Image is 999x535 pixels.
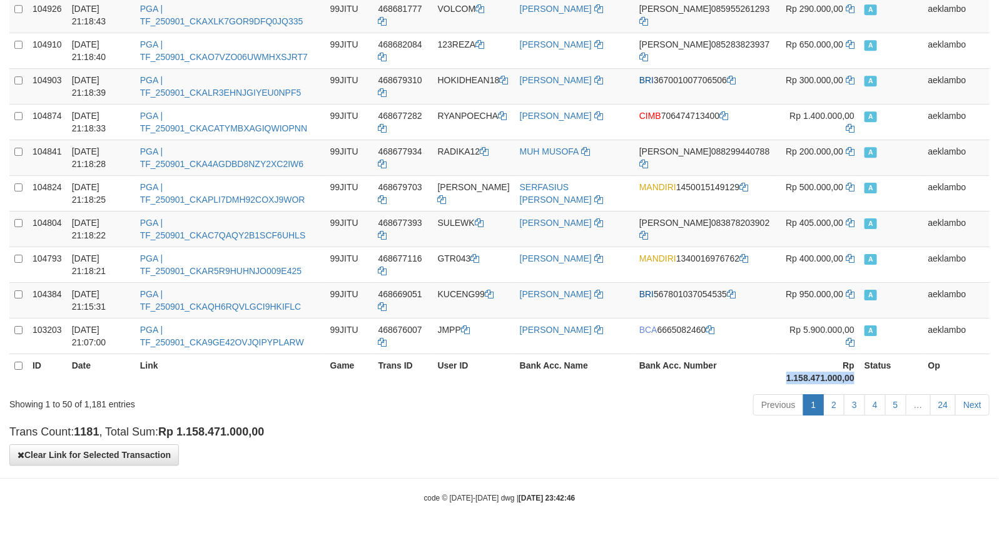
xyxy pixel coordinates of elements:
td: aeklambo [923,33,990,68]
td: 6665082460 [634,318,775,354]
td: 104841 [28,140,67,175]
small: code © [DATE]-[DATE] dwg | [424,494,576,502]
td: 104804 [28,211,67,247]
a: [PERSON_NAME] [520,289,592,299]
td: 468677934 [373,140,433,175]
a: … [906,394,931,415]
th: Game [325,354,373,389]
a: Next [955,394,990,415]
a: PGA | TF_250901_CKAC7QAQY2B1SCF6UHLS [140,218,306,240]
td: 088299440788 [634,140,775,175]
span: Approved - Marked by aeklambo [865,290,877,300]
a: [PERSON_NAME] [520,75,592,85]
span: Approved - Marked by aeklambo [865,4,877,15]
td: aeklambo [923,211,990,247]
span: Rp 500.000,00 [786,182,843,192]
span: BRI [639,289,654,299]
span: BRI [639,75,654,85]
span: Rp 200.000,00 [786,146,843,156]
span: Rp 950.000,00 [786,289,843,299]
td: 104384 [28,282,67,318]
td: 104824 [28,175,67,211]
td: [DATE] 21:18:39 [67,68,135,104]
a: [PERSON_NAME] [520,4,592,14]
a: Previous [753,394,803,415]
a: [PERSON_NAME] [520,218,592,228]
button: Clear Link for Selected Transaction [9,444,179,466]
td: 468677393 [373,211,433,247]
th: Op [923,354,990,389]
a: [PERSON_NAME] [520,39,592,49]
td: [DATE] 21:15:31 [67,282,135,318]
td: 99JITU [325,247,373,282]
td: [DATE] 21:18:33 [67,104,135,140]
td: RADIKA12 [433,140,515,175]
th: Bank Acc. Name [515,354,634,389]
td: 99JITU [325,68,373,104]
a: [PERSON_NAME] [520,325,592,335]
td: 468682084 [373,33,433,68]
span: Rp 1.400.000,00 [790,111,855,121]
a: PGA | TF_250901_CKACATYMBXAGIQWIOPNN [140,111,307,133]
td: 1340016976762 [634,247,775,282]
div: Showing 1 to 50 of 1,181 entries [9,393,407,410]
a: PGA | TF_250901_CKAO7VZO06UWMHXSJRT7 [140,39,308,62]
td: GTR043 [433,247,515,282]
strong: 1181 [74,425,99,438]
span: MANDIRI [639,182,676,192]
span: Approved - Marked by aeklambo [865,111,877,122]
td: [PERSON_NAME] [433,175,515,211]
span: Approved - Marked by aeklambo [865,183,877,193]
td: aeklambo [923,140,990,175]
a: PGA | TF_250901_CKA9GE42OVJQIPYPLARW [140,325,304,347]
span: Approved - Marked by aeklambo [865,254,877,265]
td: SULEWK [433,211,515,247]
td: aeklambo [923,104,990,140]
a: [PERSON_NAME] [520,111,592,121]
td: 104874 [28,104,67,140]
td: 468679310 [373,68,433,104]
span: Rp 405.000,00 [786,218,843,228]
td: 567801037054535 [634,282,775,318]
a: PGA | TF_250901_CKAR5R9HUHNJO009E425 [140,253,302,276]
span: Rp 650.000,00 [786,39,843,49]
span: Rp 5.900.000,00 [790,325,855,335]
td: [DATE] 21:18:21 [67,247,135,282]
td: 085283823937 [634,33,775,68]
a: PGA | TF_250901_CKAXLK7GOR9DFQ0JQ335 [140,4,303,26]
td: aeklambo [923,68,990,104]
td: 99JITU [325,282,373,318]
th: Link [135,354,325,389]
a: 24 [930,394,956,415]
span: [PERSON_NAME] [639,4,711,14]
td: RYANPOECHA [433,104,515,140]
td: 99JITU [325,211,373,247]
td: [DATE] 21:18:25 [67,175,135,211]
span: [PERSON_NAME] [639,39,711,49]
td: HOKIDHEAN18 [433,68,515,104]
th: Trans ID [373,354,433,389]
td: 99JITU [325,318,373,354]
td: JMPP [433,318,515,354]
span: Approved - Marked by aeklambo [865,40,877,51]
span: Approved - Marked by aeklambo [865,76,877,86]
span: Approved - Marked by aeklambo [865,218,877,229]
span: [PERSON_NAME] [639,146,711,156]
td: 083878203902 [634,211,775,247]
span: BCA [639,325,657,335]
a: 4 [865,394,886,415]
td: [DATE] 21:18:22 [67,211,135,247]
td: 103203 [28,318,67,354]
span: Rp 290.000,00 [786,4,843,14]
td: 104910 [28,33,67,68]
a: PGA | TF_250901_CKALR3EHNJGIYEU0NPF5 [140,75,302,98]
h4: Trans Count: , Total Sum: [9,426,990,439]
strong: Rp 1.158.471.000,00 [158,425,264,438]
td: aeklambo [923,318,990,354]
td: aeklambo [923,282,990,318]
td: 367001007706506 [634,68,775,104]
a: PGA | TF_250901_CKAQH6RQVLGCI9HKIFLC [140,289,302,312]
td: 99JITU [325,33,373,68]
td: aeklambo [923,247,990,282]
td: 99JITU [325,140,373,175]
